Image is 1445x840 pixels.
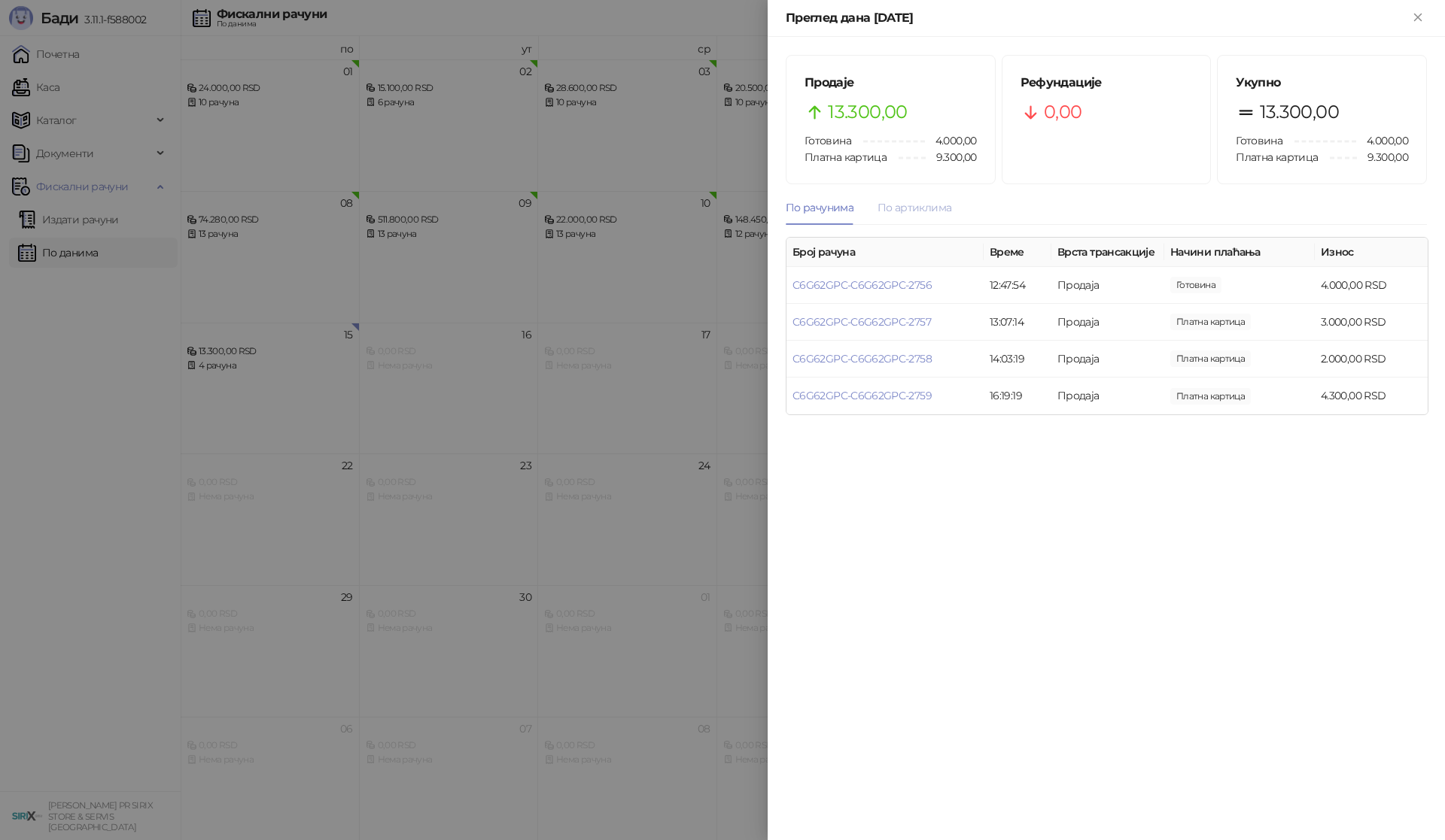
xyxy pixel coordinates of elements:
td: 12:47:54 [984,267,1051,304]
div: По артиклима [878,199,951,216]
span: 13.300,00 [1260,98,1339,126]
th: Број рачуна [786,238,984,267]
a: C6G62GPC-C6G62GPC-2756 [792,278,932,292]
td: Продаја [1051,304,1164,341]
span: 9.300,00 [1357,149,1408,165]
td: 4.300,00 RSD [1315,378,1428,414]
td: 13:07:14 [984,304,1051,341]
span: Готовина [805,134,851,147]
td: 4.000,00 RSD [1315,267,1428,304]
th: Врста трансакције [1051,238,1164,267]
div: Преглед дана [DATE] [786,9,1409,27]
th: Начини плаћања [1164,238,1315,267]
span: 9.300,00 [926,149,977,165]
span: 4.000,00 [925,132,977,149]
th: Време [984,238,1051,267]
span: 4.000,00 [1170,277,1221,293]
h5: Укупно [1236,74,1408,92]
span: Платна картица [1236,150,1318,164]
h5: Рефундације [1021,74,1193,92]
td: 2.000,00 RSD [1315,341,1428,378]
span: 2.000,00 [1170,350,1251,367]
span: 4.000,00 [1356,132,1408,149]
td: 14:03:19 [984,341,1051,378]
td: Продаја [1051,267,1164,304]
h5: Продаје [805,74,977,92]
span: 0,00 [1044,98,1081,126]
span: 3.000,00 [1170,314,1251,330]
th: Износ [1315,238,1428,267]
a: C6G62GPC-C6G62GPC-2757 [792,315,931,329]
div: По рачунима [786,199,853,216]
span: 13.300,00 [828,98,907,126]
span: Платна картица [805,150,887,164]
td: 16:19:19 [984,378,1051,414]
td: Продаја [1051,378,1164,414]
a: C6G62GPC-C6G62GPC-2759 [792,389,932,402]
td: Продаја [1051,341,1164,378]
span: Готовина [1236,134,1282,147]
button: Close [1409,9,1427,27]
td: 3.000,00 RSD [1315,304,1428,341]
a: C6G62GPC-C6G62GPC-2758 [792,352,932,365]
span: 4.300,00 [1170,388,1251,405]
